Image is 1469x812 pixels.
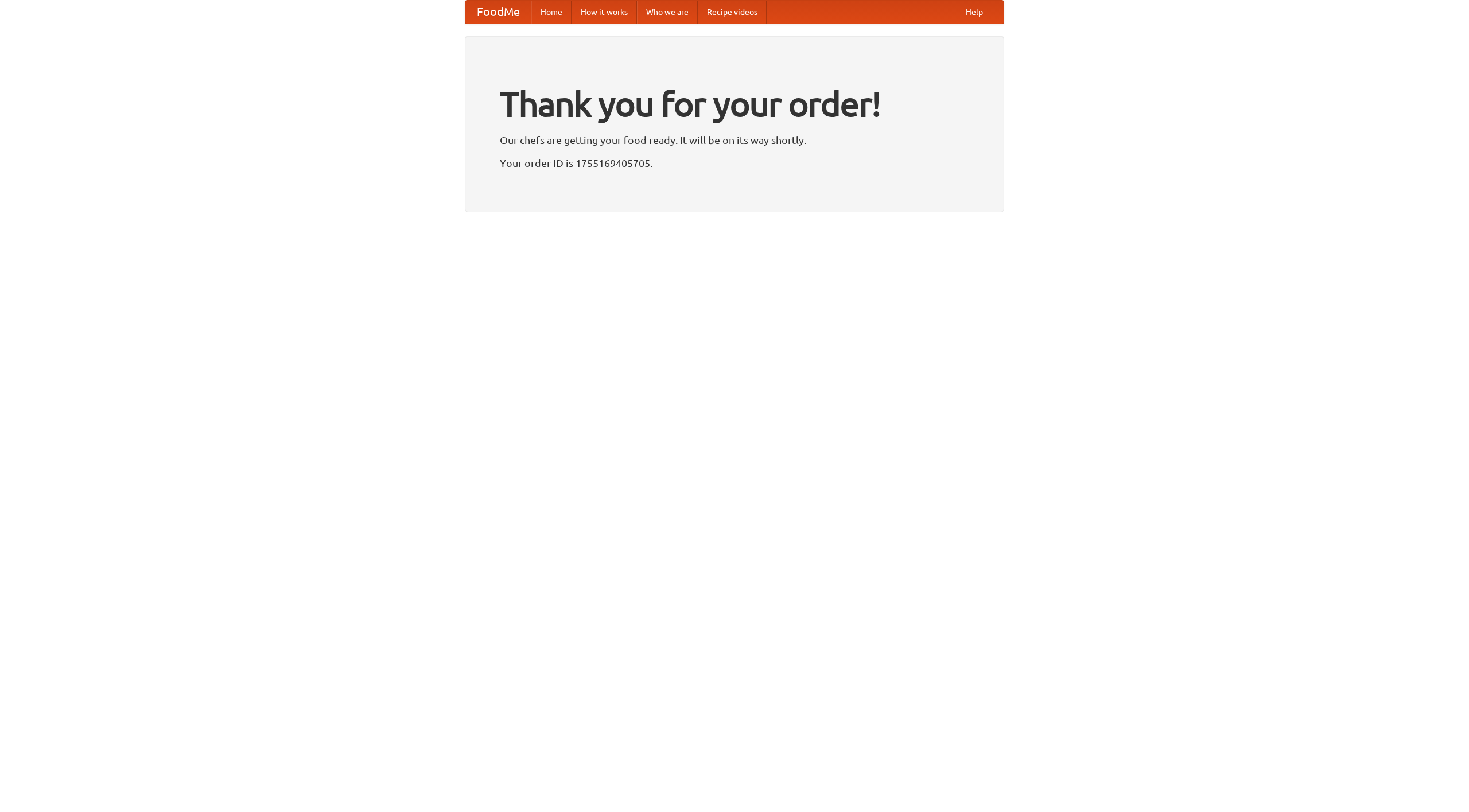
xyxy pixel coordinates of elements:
a: How it works [572,1,637,24]
a: Recipe videos [698,1,767,24]
h1: Thank you for your order! [500,76,969,131]
p: Our chefs are getting your food ready. It will be on its way shortly. [500,131,969,149]
a: Home [531,1,572,24]
a: FoodMe [465,1,531,24]
a: Who we are [637,1,698,24]
p: Your order ID is 1755169405705. [500,154,969,172]
a: Help [957,1,992,24]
